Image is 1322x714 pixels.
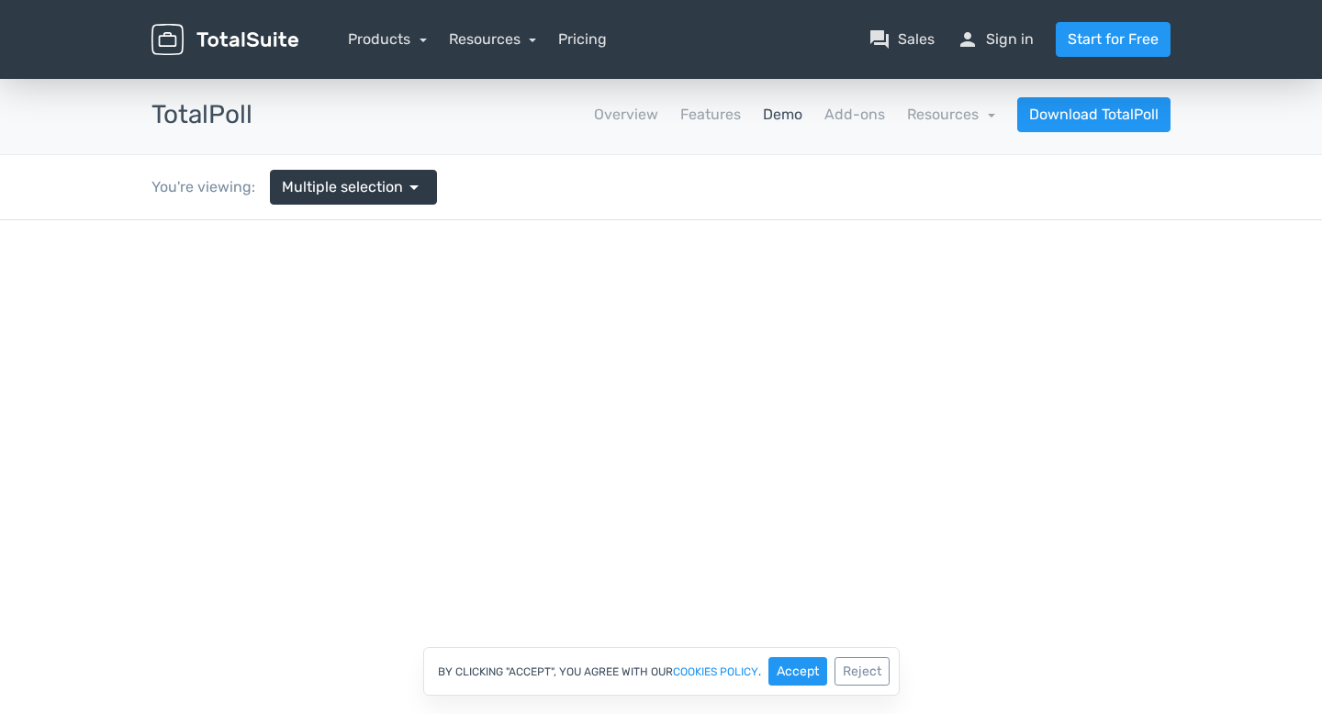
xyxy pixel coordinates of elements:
a: Products [348,30,427,48]
a: Multiple selection arrow_drop_down [270,170,437,205]
a: Features [680,104,741,126]
div: By clicking "Accept", you agree with our . [423,647,900,696]
a: cookies policy [673,666,758,677]
span: arrow_drop_down [403,176,425,198]
a: personSign in [957,28,1034,50]
a: Start for Free [1056,22,1171,57]
a: Pricing [558,28,607,50]
a: Download TotalPoll [1017,97,1171,132]
a: Demo [763,104,802,126]
a: Overview [594,104,658,126]
span: Multiple selection [282,176,403,198]
span: person [957,28,979,50]
div: You're viewing: [151,176,270,198]
button: Reject [835,657,890,686]
a: Add-ons [824,104,885,126]
button: Accept [768,657,827,686]
h3: TotalPoll [151,101,252,129]
img: TotalSuite for WordPress [151,24,298,56]
a: Resources [907,106,995,123]
span: question_answer [868,28,891,50]
a: Resources [449,30,537,48]
a: question_answerSales [868,28,935,50]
